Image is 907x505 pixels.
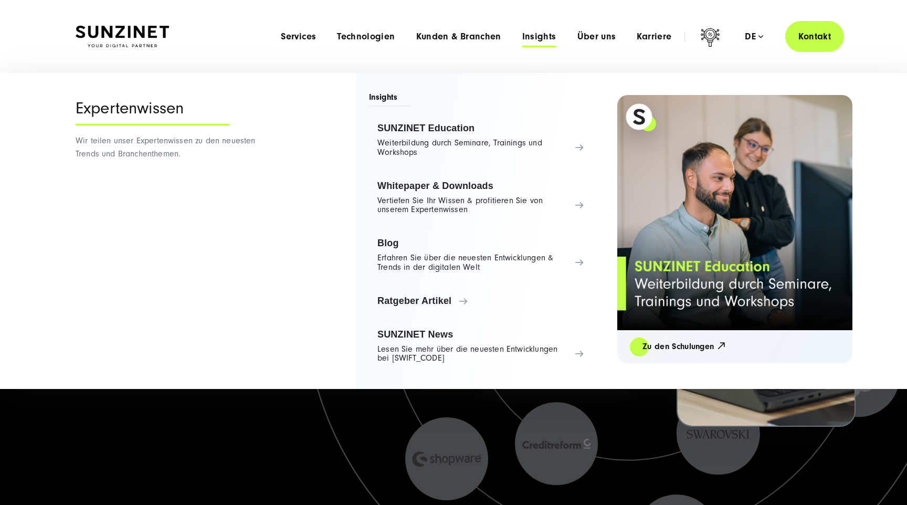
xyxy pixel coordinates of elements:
[337,31,395,42] a: Technologien
[637,31,671,42] a: Karriere
[76,26,169,48] img: SUNZINET Full Service Digital Agentur
[522,31,556,42] a: Insights
[369,230,592,280] a: Blog Erfahren Sie über die neuesten Entwicklungen & Trends in der digitalen Welt
[630,341,738,353] a: Zu den Schulungen 🡥
[281,31,316,42] a: Services
[416,31,501,42] a: Kunden & Branchen
[369,288,592,313] a: Ratgeber Artikel
[369,115,592,165] a: SUNZINET Education Weiterbildung durch Seminare, Trainings und Workshops
[369,91,410,107] span: Insights
[76,99,229,125] div: Expertenwissen
[369,322,592,371] a: SUNZINET News Lesen Sie mehr über die neuesten Entwicklungen bei [SWIFT_CODE]
[785,21,844,52] a: Kontakt
[377,296,584,306] span: Ratgeber Artikel
[745,31,763,42] div: de
[76,73,272,389] div: Wir teilen unser Expertenwissen zu den neuesten Trends und Branchenthemen.
[577,31,616,42] a: Über uns
[617,95,852,330] img: Full service Digitalagentur SUNZINET - SUNZINET Education
[369,173,592,223] a: Whitepaper & Downloads Vertiefen Sie Ihr Wissen & profitieren Sie von unserem Expertenwissen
